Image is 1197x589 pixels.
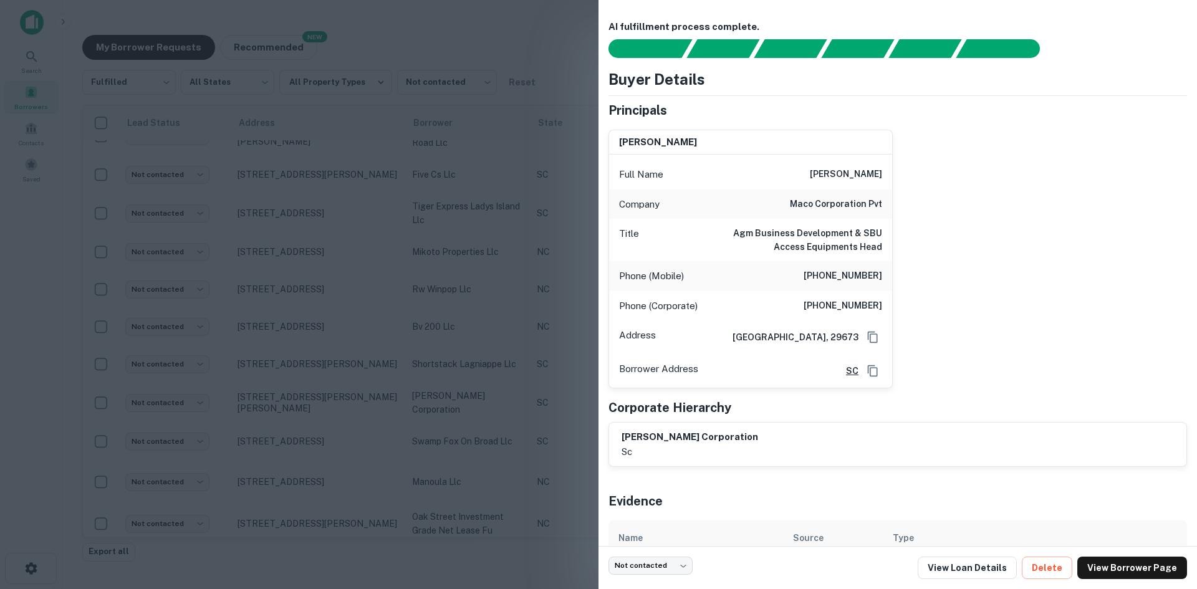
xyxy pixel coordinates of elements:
a: View Loan Details [918,557,1017,579]
div: Name [618,530,643,545]
button: Delete [1022,557,1072,579]
p: Borrower Address [619,362,698,380]
h6: [GEOGRAPHIC_DATA], 29673 [723,330,858,344]
div: Not contacted [608,557,693,575]
h6: AI fulfillment process complete. [608,20,1187,34]
h6: [PHONE_NUMBER] [804,269,882,284]
button: Copy Address [863,362,882,380]
div: Documents found, AI parsing details... [754,39,827,58]
p: Title [619,226,639,254]
a: SC [836,364,858,378]
div: AI fulfillment process complete. [956,39,1055,58]
h6: [PERSON_NAME] corporation [622,430,758,444]
div: Sending borrower request to AI... [594,39,687,58]
p: Phone (Mobile) [619,269,684,284]
p: sc [622,444,758,459]
h5: Principals [608,101,667,120]
div: Type [893,530,914,545]
h5: Evidence [608,492,663,510]
div: Source [793,530,824,545]
h6: maco corporation pvt [790,197,882,212]
div: Your request is received and processing... [686,39,759,58]
button: Copy Address [863,328,882,347]
div: Principals found, AI now looking for contact information... [821,39,894,58]
p: Address [619,328,656,347]
th: Type [883,520,1110,555]
p: Full Name [619,167,663,182]
h4: Buyer Details [608,68,705,90]
h6: [PHONE_NUMBER] [804,299,882,314]
th: Name [608,520,783,555]
a: View Borrower Page [1077,557,1187,579]
h5: Corporate Hierarchy [608,398,731,417]
h6: [PERSON_NAME] [810,167,882,182]
h6: Agm Business Development & SBU Access Equipments Head [733,226,882,254]
th: Source [783,520,883,555]
p: Company [619,197,660,212]
h6: [PERSON_NAME] [619,135,697,150]
div: Principals found, still searching for contact information. This may take time... [888,39,961,58]
p: Phone (Corporate) [619,299,698,314]
iframe: Chat Widget [1135,489,1197,549]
